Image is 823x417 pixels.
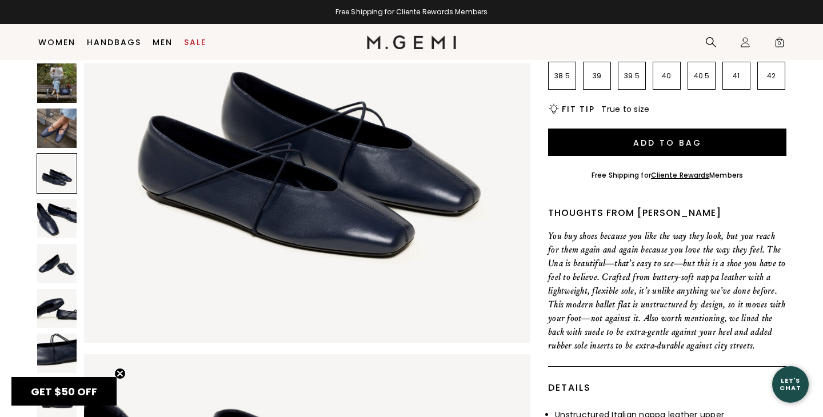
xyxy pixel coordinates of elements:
[37,199,77,238] img: The Una
[37,109,77,148] img: The Una
[114,368,126,379] button: Close teaser
[592,171,743,180] div: Free Shipping for Members
[723,71,750,81] p: 41
[651,170,710,180] a: Cliente Rewards
[37,334,77,373] img: The Una
[37,289,77,328] img: The Una
[153,38,173,47] a: Men
[367,35,457,49] img: M.Gemi
[688,71,715,81] p: 40.5
[549,71,576,81] p: 38.5
[548,206,786,220] div: Thoughts from [PERSON_NAME]
[653,71,680,81] p: 40
[11,377,117,406] div: GET $50 OFFClose teaser
[758,71,785,81] p: 42
[184,38,206,47] a: Sale
[548,229,786,352] p: You buy shoes because you like the way they look, but you reach for them again and again because ...
[562,105,594,114] h2: Fit Tip
[548,129,786,156] button: Add to Bag
[772,377,809,391] div: Let's Chat
[618,71,645,81] p: 39.5
[37,63,77,103] img: The Una
[31,384,97,399] span: GET $50 OFF
[37,244,77,283] img: The Una
[584,71,610,81] p: 39
[87,38,141,47] a: Handbags
[601,103,649,115] span: True to size
[548,367,786,409] div: Details
[38,38,75,47] a: Women
[774,39,785,50] span: 0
